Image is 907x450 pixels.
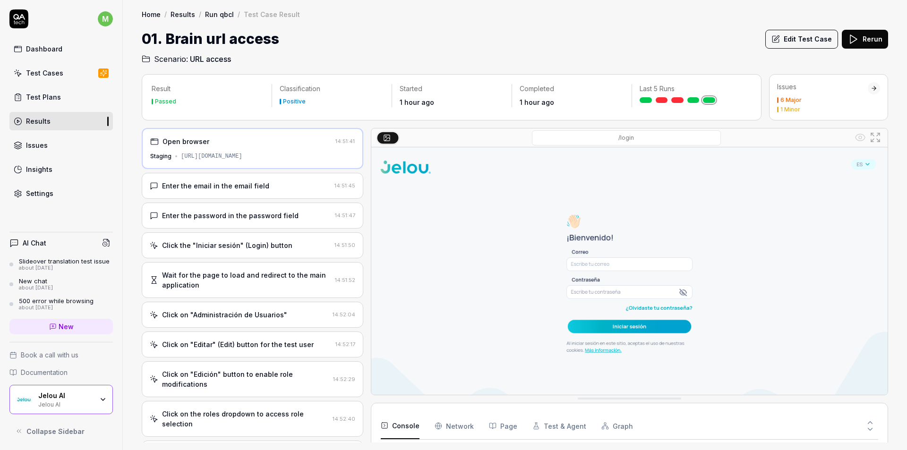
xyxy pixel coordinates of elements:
button: Graph [601,413,633,439]
h1: 01. Brain url access [142,28,279,50]
div: Test Case Result [244,9,300,19]
button: m [98,9,113,28]
span: m [98,11,113,26]
div: about [DATE] [19,305,94,311]
div: 6 Major [780,97,802,103]
button: Rerun [842,30,888,49]
div: Open browser [163,136,209,146]
div: 1 Minor [780,107,800,112]
a: New [9,319,113,334]
div: Results [26,116,51,126]
button: Test & Agent [532,413,586,439]
div: / [199,9,201,19]
div: Positive [283,99,306,104]
time: 14:51:41 [335,138,355,144]
div: Click the "Iniciar sesión" (Login) button [162,240,292,250]
time: 14:52:04 [333,311,355,318]
a: Results [9,112,113,130]
div: Test Plans [26,92,61,102]
div: [URL][DOMAIN_NAME] [181,152,242,161]
span: New [59,322,74,331]
time: 14:51:50 [334,242,355,248]
p: Completed [520,84,624,93]
a: Scenario:URL access [142,53,231,65]
button: Edit Test Case [765,30,838,49]
div: Wait for the page to load and redirect to the main application [162,270,331,290]
div: Insights [26,164,52,174]
a: Book a call with us [9,350,113,360]
div: 500 error while browsing [19,297,94,305]
time: 14:51:45 [334,182,355,189]
p: Last 5 Runs [640,84,744,93]
span: Book a call with us [21,350,78,360]
div: Jelou AI [38,391,93,400]
div: / [238,9,240,19]
span: Collapse Sidebar [26,426,85,436]
a: 500 error while browsingabout [DATE] [9,297,113,311]
a: Test Cases [9,64,113,82]
button: Open in full screen [868,130,883,145]
a: Results [171,9,195,19]
a: Home [142,9,161,19]
button: Jelou AI LogoJelou AIJelou AI [9,385,113,414]
div: Passed [155,99,176,104]
p: Classification [280,84,384,93]
button: Collapse Sidebar [9,422,113,441]
div: Issues [26,140,48,150]
a: Test Plans [9,88,113,106]
span: URL access [190,53,231,65]
a: Dashboard [9,40,113,58]
div: Click on "Administración de Usuarios" [162,310,287,320]
a: Insights [9,160,113,178]
img: Jelou AI Logo [16,391,33,408]
time: 1 hour ago [520,98,554,106]
p: Result [152,84,264,93]
div: Click on "Editar" (Edit) button for the test user [162,340,314,349]
div: Click on the roles dropdown to access role selection [162,409,329,429]
div: Issues [777,82,868,92]
time: 14:52:29 [333,376,355,382]
span: Scenario: [152,53,188,65]
a: Settings [9,184,113,203]
a: New chatabout [DATE] [9,277,113,291]
div: New chat [19,277,53,285]
div: about [DATE] [19,265,110,272]
div: Click on "Edición" button to enable role modifications [162,369,329,389]
time: 1 hour ago [400,98,434,106]
button: Show all interative elements [853,130,868,145]
button: Console [381,413,419,439]
div: Settings [26,188,53,198]
div: about [DATE] [19,285,53,291]
button: Page [489,413,517,439]
time: 14:52:40 [333,416,355,422]
h4: AI Chat [23,238,46,248]
div: Test Cases [26,68,63,78]
a: Slideover translation test issueabout [DATE] [9,257,113,272]
div: Jelou AI [38,400,93,408]
div: Enter the password in the password field [162,211,299,221]
div: / [164,9,167,19]
a: Documentation [9,367,113,377]
a: Run qbcI [205,9,234,19]
div: Enter the email in the email field [162,181,269,191]
a: Issues [9,136,113,154]
time: 14:52:17 [335,341,355,348]
time: 14:51:52 [335,277,355,283]
p: Started [400,84,504,93]
div: Dashboard [26,44,62,54]
div: Staging [150,152,171,161]
button: Network [435,413,474,439]
div: Slideover translation test issue [19,257,110,265]
time: 14:51:47 [335,212,355,219]
span: Documentation [21,367,68,377]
